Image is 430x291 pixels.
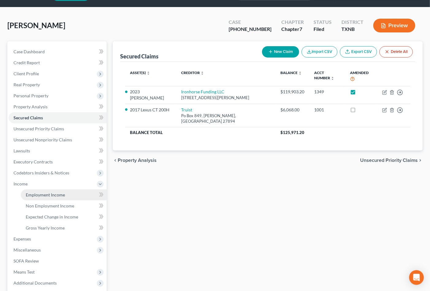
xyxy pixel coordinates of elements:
i: unfold_more [147,71,150,75]
i: chevron_right [418,158,423,163]
li: 2023 [PERSON_NAME] [130,89,172,101]
a: Executory Contracts [9,156,107,167]
a: Non Employment Income [21,200,107,211]
span: Expected Change in Income [26,214,78,219]
span: Real Property [13,82,40,87]
a: Lawsuits [9,145,107,156]
a: Credit Report [9,57,107,68]
i: chevron_left [113,158,118,163]
a: Ironhorse Funding LLC [181,89,224,94]
div: Secured Claims [120,53,158,60]
button: Preview [373,19,415,32]
span: Expenses [13,236,31,241]
div: Filed [314,26,332,33]
span: Secured Claims [13,115,43,120]
span: Executory Contracts [13,159,53,164]
a: Property Analysis [9,101,107,112]
span: Lawsuits [13,148,30,153]
a: Export CSV [340,46,377,58]
a: Asset(s) unfold_more [130,70,150,75]
span: SOFA Review [13,258,39,263]
div: $119,903.20 [280,89,304,95]
a: Employment Income [21,189,107,200]
div: $6,068.00 [280,107,304,113]
div: 1001 [314,107,341,113]
i: unfold_more [200,71,204,75]
span: 7 [299,26,302,32]
span: Property Analysis [118,158,157,163]
i: unfold_more [298,71,302,75]
span: Non Employment Income [26,203,74,208]
span: [PERSON_NAME] [7,21,65,30]
li: 2017 Lexus CT 200H [130,107,172,113]
a: Case Dashboard [9,46,107,57]
div: Chapter [281,26,304,33]
th: Balance Total [125,127,276,138]
button: Delete All [379,46,413,58]
a: Creditor unfold_more [181,70,204,75]
span: Unsecured Nonpriority Claims [13,137,72,142]
a: SOFA Review [9,256,107,267]
div: Case [229,19,272,26]
button: Unsecured Priority Claims chevron_right [360,158,423,163]
span: Credit Report [13,60,40,65]
a: Balance unfold_more [280,70,302,75]
a: Secured Claims [9,112,107,123]
span: Unsecured Priority Claims [360,158,418,163]
span: Client Profile [13,71,39,76]
th: Amended [345,67,377,86]
span: Property Analysis [13,104,48,109]
span: Gross Yearly Income [26,225,65,230]
div: Open Intercom Messenger [409,270,424,285]
span: Personal Property [13,93,48,98]
span: Income [13,181,28,186]
span: Additional Documents [13,280,57,285]
div: TXNB [341,26,363,33]
a: Expected Change in Income [21,211,107,222]
i: unfold_more [331,76,334,80]
span: Means Test [13,269,35,274]
span: $125,971.20 [280,130,304,135]
span: Employment Income [26,192,65,197]
div: District [341,19,363,26]
div: Po Box 849, [PERSON_NAME], [GEOGRAPHIC_DATA] 27894 [181,113,271,124]
a: Gross Yearly Income [21,222,107,233]
div: [STREET_ADDRESS][PERSON_NAME] [181,95,271,101]
span: Codebtors Insiders & Notices [13,170,69,175]
a: Acct Number unfold_more [314,70,334,80]
a: Unsecured Nonpriority Claims [9,134,107,145]
button: Import CSV [302,46,337,58]
div: Status [314,19,332,26]
button: chevron_left Property Analysis [113,158,157,163]
div: [PHONE_NUMBER] [229,26,272,33]
div: Chapter [281,19,304,26]
div: 1349 [314,89,341,95]
span: Unsecured Priority Claims [13,126,64,131]
button: New Claim [262,46,299,58]
span: Case Dashboard [13,49,45,54]
a: Unsecured Priority Claims [9,123,107,134]
span: Miscellaneous [13,247,41,252]
a: Truist [181,107,192,112]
